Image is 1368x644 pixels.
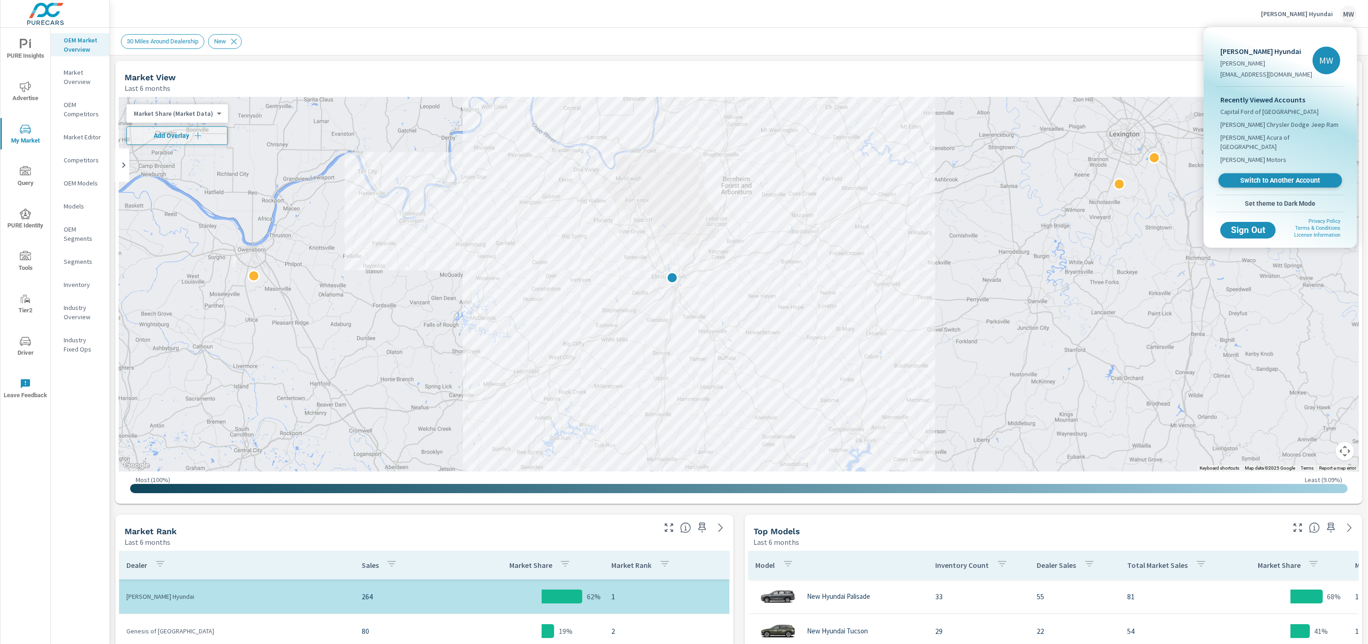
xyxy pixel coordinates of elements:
[1228,226,1268,234] span: Sign Out
[1294,232,1340,238] a: License Information
[1308,218,1340,224] a: Privacy Policy
[1220,155,1286,164] span: [PERSON_NAME] Motors
[1220,222,1276,239] button: Sign Out
[1219,173,1342,188] a: Switch to Another Account
[1313,47,1340,74] div: MW
[1295,225,1340,231] a: Terms & Conditions
[1220,59,1312,68] p: [PERSON_NAME]
[1220,107,1319,116] span: Capital Ford of [GEOGRAPHIC_DATA]
[1224,176,1337,185] span: Switch to Another Account
[1220,199,1340,208] span: Set theme to Dark Mode
[1220,133,1340,151] span: [PERSON_NAME] Acura of [GEOGRAPHIC_DATA]
[1220,120,1338,129] span: [PERSON_NAME] Chrysler Dodge Jeep Ram
[1217,195,1344,212] button: Set theme to Dark Mode
[1220,46,1312,57] p: [PERSON_NAME] Hyundai
[1220,94,1340,105] p: Recently Viewed Accounts
[1220,70,1312,79] p: [EMAIL_ADDRESS][DOMAIN_NAME]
